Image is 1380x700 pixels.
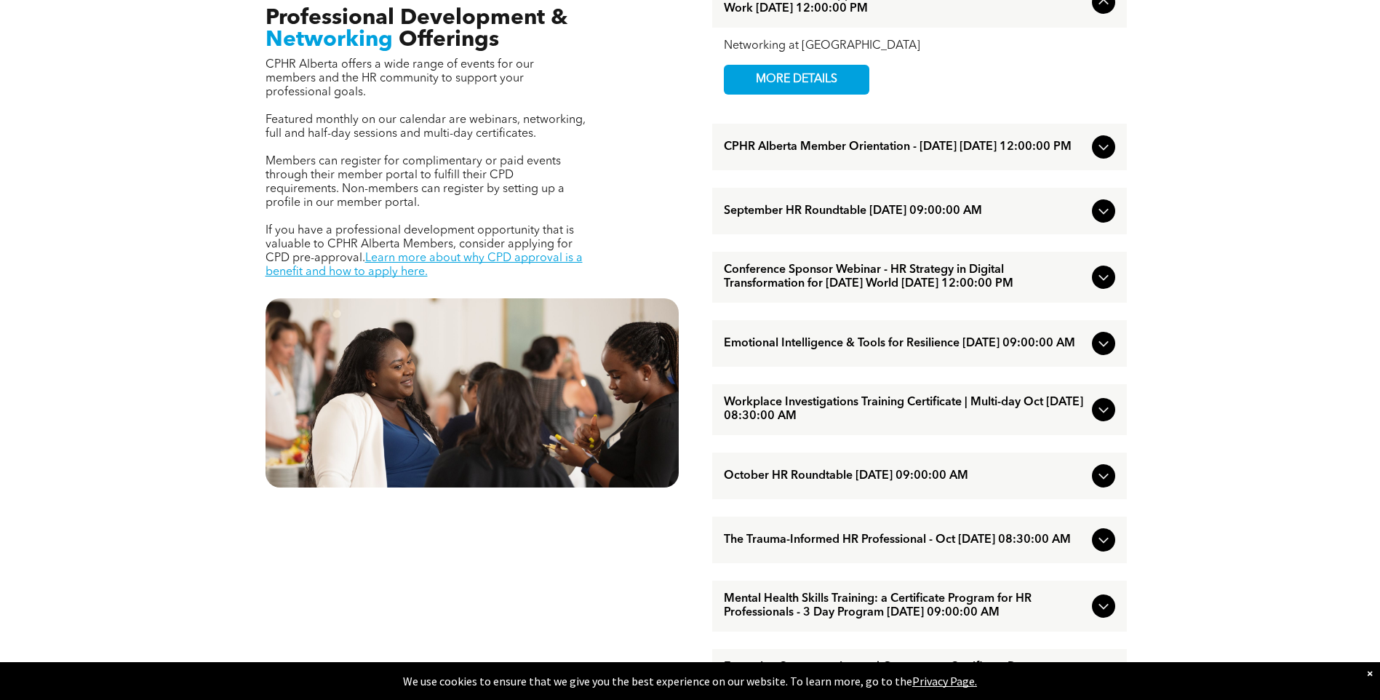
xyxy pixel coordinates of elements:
[724,661,1086,688] span: Executive Compensation and Governance Certificate Program [DATE] 08:00:00 AM
[724,39,1115,53] div: Networking at [GEOGRAPHIC_DATA]
[724,140,1086,154] span: CPHR Alberta Member Orientation - [DATE] [DATE] 12:00:00 PM
[739,65,854,94] span: MORE DETAILS
[266,252,583,278] a: Learn more about why CPD approval is a benefit and how to apply here.
[266,29,393,51] span: Networking
[912,674,977,688] a: Privacy Page.
[724,469,1086,483] span: October HR Roundtable [DATE] 09:00:00 AM
[266,7,567,29] span: Professional Development &
[266,114,586,140] span: Featured monthly on our calendar are webinars, networking, full and half-day sessions and multi-d...
[724,337,1086,351] span: Emotional Intelligence & Tools for Resilience [DATE] 09:00:00 AM
[724,263,1086,291] span: Conference Sponsor Webinar - HR Strategy in Digital Transformation for [DATE] World [DATE] 12:00:...
[399,29,499,51] span: Offerings
[266,225,574,264] span: If you have a professional development opportunity that is valuable to CPHR Alberta Members, cons...
[724,592,1086,620] span: Mental Health Skills Training: a Certificate Program for HR Professionals - 3 Day Program [DATE] ...
[266,156,565,209] span: Members can register for complimentary or paid events through their member portal to fulfill thei...
[724,204,1086,218] span: September HR Roundtable [DATE] 09:00:00 AM
[724,65,869,95] a: MORE DETAILS
[724,396,1086,423] span: Workplace Investigations Training Certificate | Multi-day Oct [DATE] 08:30:00 AM
[266,59,534,98] span: CPHR Alberta offers a wide range of events for our members and the HR community to support your p...
[724,533,1086,547] span: The Trauma-Informed HR Professional - Oct [DATE] 08:30:00 AM
[1367,666,1373,680] div: Dismiss notification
